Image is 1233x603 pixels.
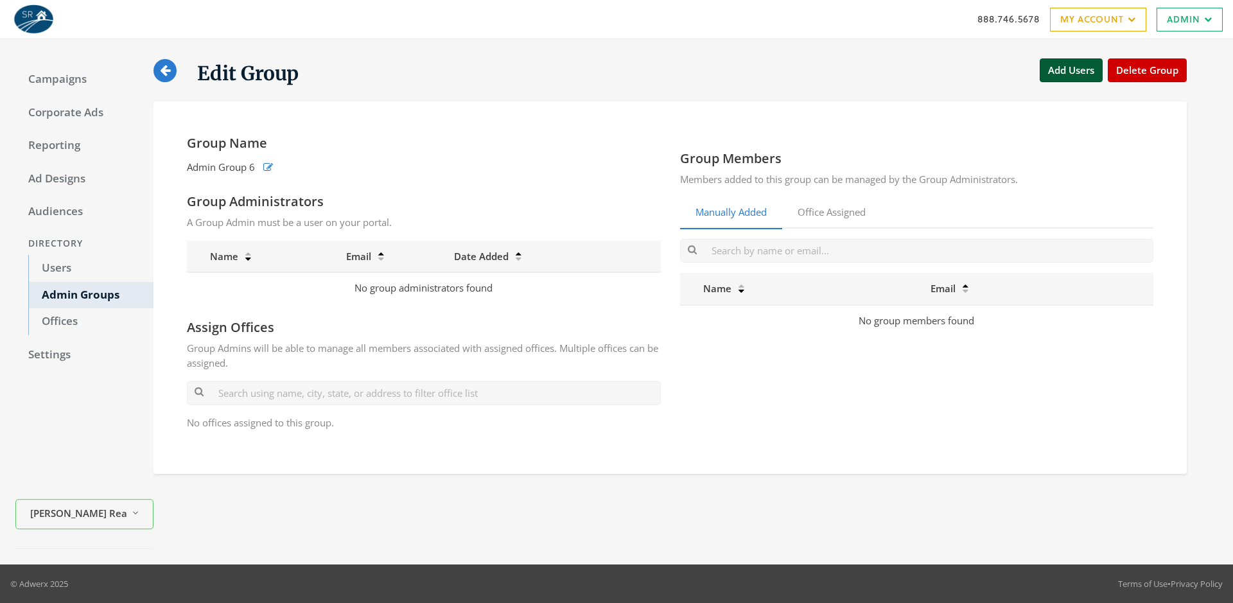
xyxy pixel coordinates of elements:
[15,198,153,225] a: Audiences
[195,250,238,263] span: Name
[187,215,661,230] p: A Group Admin must be a user on your portal.
[680,305,1154,336] td: No group members found
[1118,577,1223,590] div: •
[782,197,881,229] a: Office Assigned
[187,160,255,175] span: Admin Group 6
[346,250,371,263] span: Email
[187,381,661,405] input: Search using name, city, state, or address to filter office list
[1118,578,1167,590] a: Terms of Use
[977,12,1040,26] a: 888.746.5678
[15,342,153,369] a: Settings
[15,166,153,193] a: Ad Designs
[187,135,661,152] h4: Group Name
[10,3,57,35] img: Adwerx
[1157,8,1223,31] a: Admin
[1171,578,1223,590] a: Privacy Policy
[15,66,153,93] a: Campaigns
[187,193,661,210] h4: Group Administrators
[680,239,1154,263] input: Search by name or email...
[28,255,153,282] a: Users
[197,61,299,86] h1: Edit Group
[28,308,153,335] a: Offices
[688,282,731,295] span: Name
[187,341,661,371] p: Group Admins will be able to manage all members associated with assigned offices. Multiple office...
[187,272,661,303] td: No group administrators found
[30,506,127,521] span: [PERSON_NAME] Realty
[931,282,956,295] span: Email
[1108,58,1187,82] button: Delete Group
[1050,8,1146,31] a: My Account
[15,132,153,159] a: Reporting
[187,415,661,430] p: No offices assigned to this group.
[454,250,509,263] span: Date Added
[680,172,1154,187] p: Members added to this group can be managed by the Group Administrators.
[15,100,153,127] a: Corporate Ads
[1040,58,1103,82] button: Add Users
[10,577,68,590] p: © Adwerx 2025
[15,500,153,530] button: [PERSON_NAME] Realty
[680,197,782,229] a: Manually Added
[28,282,153,309] a: Admin Groups
[680,150,1154,167] h4: Group Members
[187,319,661,336] h4: Assign Offices
[15,232,153,256] div: Directory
